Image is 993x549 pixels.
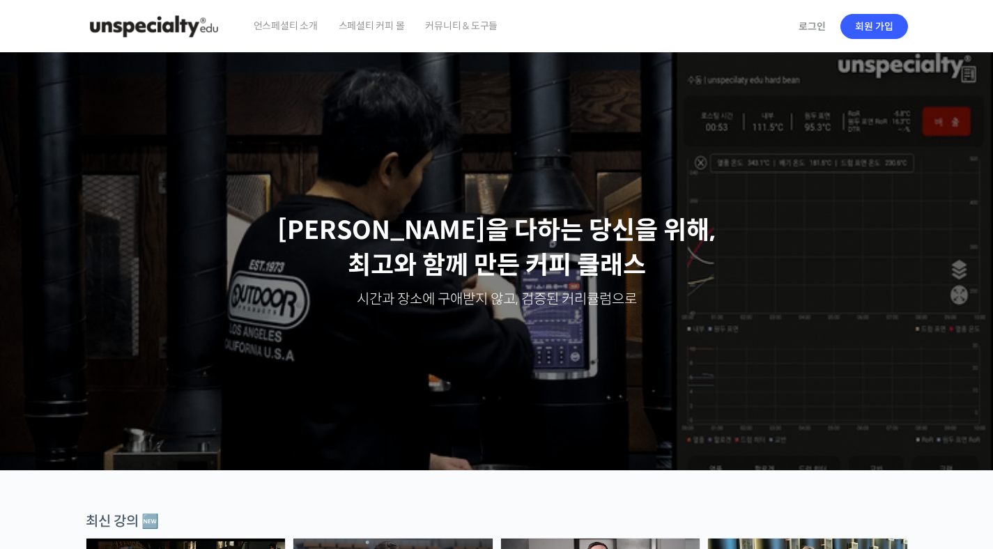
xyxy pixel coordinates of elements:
[840,14,908,39] a: 회원 가입
[14,213,980,284] p: [PERSON_NAME]을 다하는 당신을 위해, 최고와 함께 만든 커피 클래스
[86,512,908,531] div: 최신 강의 🆕
[790,10,834,42] a: 로그인
[14,290,980,309] p: 시간과 장소에 구애받지 않고, 검증된 커리큘럼으로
